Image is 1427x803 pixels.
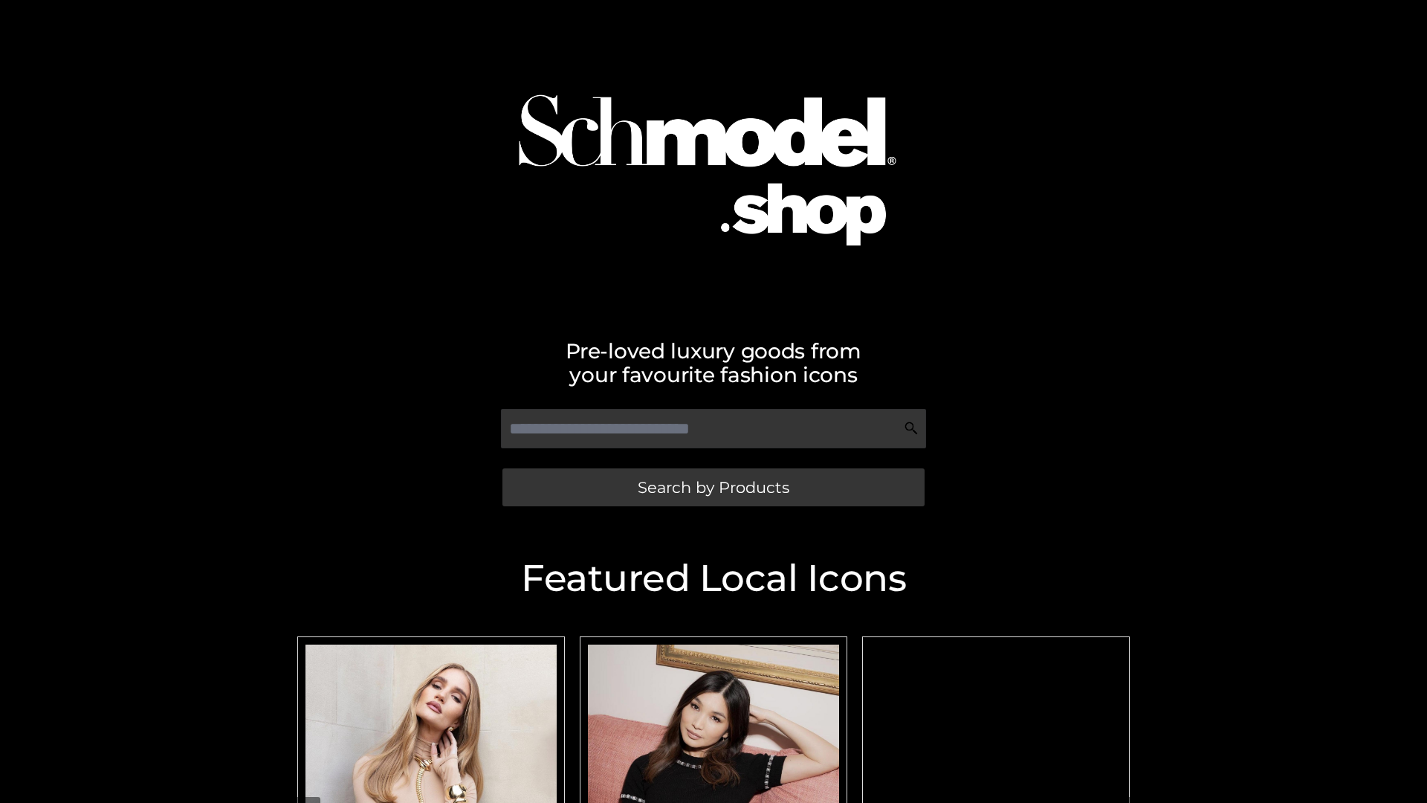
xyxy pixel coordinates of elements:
[502,468,925,506] a: Search by Products
[638,480,789,495] span: Search by Products
[904,421,919,436] img: Search Icon
[290,560,1137,597] h2: Featured Local Icons​
[290,339,1137,387] h2: Pre-loved luxury goods from your favourite fashion icons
